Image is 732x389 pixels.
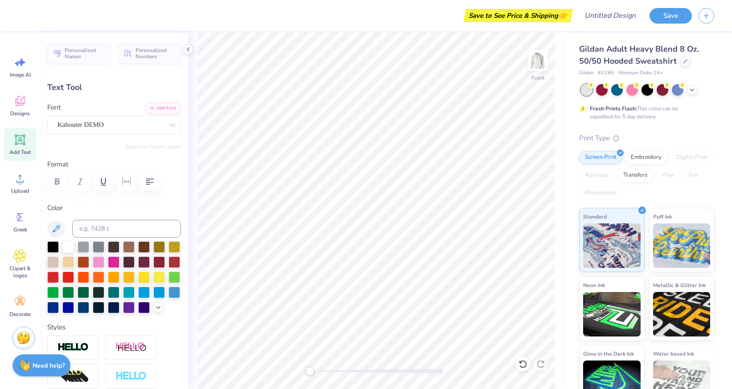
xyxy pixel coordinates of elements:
[47,203,181,213] label: Color
[531,74,544,82] div: Front
[617,169,653,182] div: Transfers
[33,361,65,370] strong: Need help?
[625,151,667,164] div: Embroidery
[583,280,605,290] span: Neon Ink
[650,8,692,24] button: Save
[579,133,714,143] div: Print Type
[583,223,641,268] img: Standard
[13,226,27,233] span: Greek
[466,9,571,22] div: Save to See Price & Shipping
[47,159,181,170] label: Format
[583,212,607,221] span: Standard
[115,371,147,381] img: Negative Space
[579,44,699,66] span: Gildan Adult Heavy Blend 8 Oz. 50/50 Hooded Sweatshirt
[653,292,711,336] img: Metallic & Glitter Ink
[118,43,181,64] button: Personalized Numbers
[577,7,643,24] input: Untitled Design
[618,69,663,77] span: Minimum Order: 24 +
[653,280,706,290] span: Metallic & Glitter Ink
[10,110,30,117] span: Designs
[144,102,181,114] button: Add Font
[47,43,110,64] button: Personalized Names
[579,151,622,164] div: Screen Print
[653,212,672,221] span: Puff Ink
[72,220,181,238] input: e.g. 7428 c
[670,151,713,164] div: Digital Print
[590,105,699,121] div: This color can be expedited for 5 day delivery.
[47,322,66,332] label: Styles
[115,342,147,353] img: Shadow
[136,47,176,60] span: Personalized Numbers
[9,311,31,318] span: Decorate
[10,71,31,78] span: Image AI
[58,342,89,353] img: Stroke
[47,102,61,113] label: Font
[598,69,614,77] span: # G185
[305,367,314,376] div: Accessibility label
[579,69,593,77] span: Gildan
[583,349,634,358] span: Glow in the Dark Ink
[579,186,622,200] div: Rhinestones
[65,47,105,60] span: Personalized Names
[558,10,568,20] span: 👉
[9,149,31,156] span: Add Text
[58,369,89,384] img: 3D Illusion
[11,187,29,194] span: Upload
[653,349,694,358] span: Water based Ink
[583,292,641,336] img: Neon Ink
[5,265,35,279] span: Clipart & logos
[590,105,637,112] strong: Fresh Prints Flash:
[656,169,681,182] div: Vinyl
[683,169,704,182] div: Foil
[529,52,547,69] img: Front
[125,143,181,150] button: Switch to Greek Letters
[579,169,615,182] div: Applique
[47,81,181,93] div: Text Tool
[653,223,711,268] img: Puff Ink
